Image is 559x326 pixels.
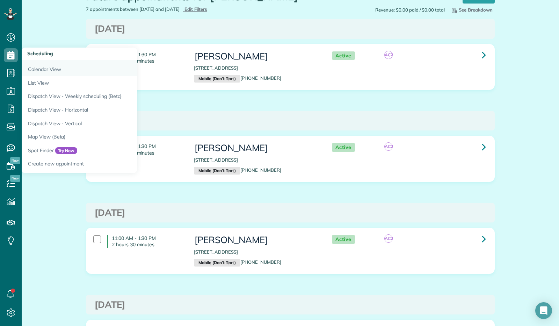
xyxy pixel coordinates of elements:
span: AC2 [384,234,393,243]
div: 7 appointments between [DATE] and [DATE] [81,6,290,13]
small: Mobile (Don't Text) [194,75,240,83]
span: Scheduling [27,50,53,57]
p: 2 hours 30 minutes [112,241,183,248]
h3: [PERSON_NAME] [194,51,318,62]
h3: [PERSON_NAME] [194,143,318,153]
span: AC2 [384,142,393,151]
p: 2 hours 30 minutes [112,150,183,156]
button: See Breakdown [448,6,495,14]
a: Edit Filters [183,6,207,12]
a: Map View (Beta) [22,130,196,144]
span: Try Now [55,147,78,154]
a: Mobile (Don't Text)[PHONE_NUMBER] [194,259,281,265]
a: Mobile (Don't Text)[PHONE_NUMBER] [194,75,281,81]
span: Active [332,235,355,244]
h3: [DATE] [95,300,486,310]
div: Open Intercom Messenger [535,302,552,319]
a: Dispatch View - Vertical [22,117,196,130]
h4: 11:00 AM - 1:30 PM [107,143,183,156]
span: Active [332,143,355,152]
p: [STREET_ADDRESS] [194,249,318,255]
h3: [DATE] [95,208,486,218]
a: Calendar View [22,60,196,76]
h4: 11:00 AM - 1:30 PM [107,51,183,64]
span: See Breakdown [450,7,493,13]
p: [STREET_ADDRESS] [194,157,318,163]
h4: 11:00 AM - 1:30 PM [107,235,183,248]
p: [STREET_ADDRESS] [194,65,318,71]
small: Mobile (Don't Text) [194,259,240,267]
span: Edit Filters [184,6,207,12]
h3: [PERSON_NAME] [194,235,318,245]
span: New [10,157,20,164]
a: Dispatch View - Horizontal [22,103,196,117]
a: Spot FinderTry Now [22,144,196,157]
a: Mobile (Don't Text)[PHONE_NUMBER] [194,167,281,173]
span: Active [332,51,355,60]
h3: [DATE] [95,24,486,34]
a: List View [22,76,196,90]
a: Create new appointment [22,157,196,173]
span: New [10,175,20,182]
span: Revenue: $0.00 paid / $0.00 total [375,7,445,13]
p: 2 hours 30 minutes [112,58,183,64]
a: Dispatch View - Weekly scheduling (Beta) [22,90,196,103]
small: Mobile (Don't Text) [194,167,240,175]
span: AC2 [384,51,393,59]
h3: [DATE] [95,116,486,126]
